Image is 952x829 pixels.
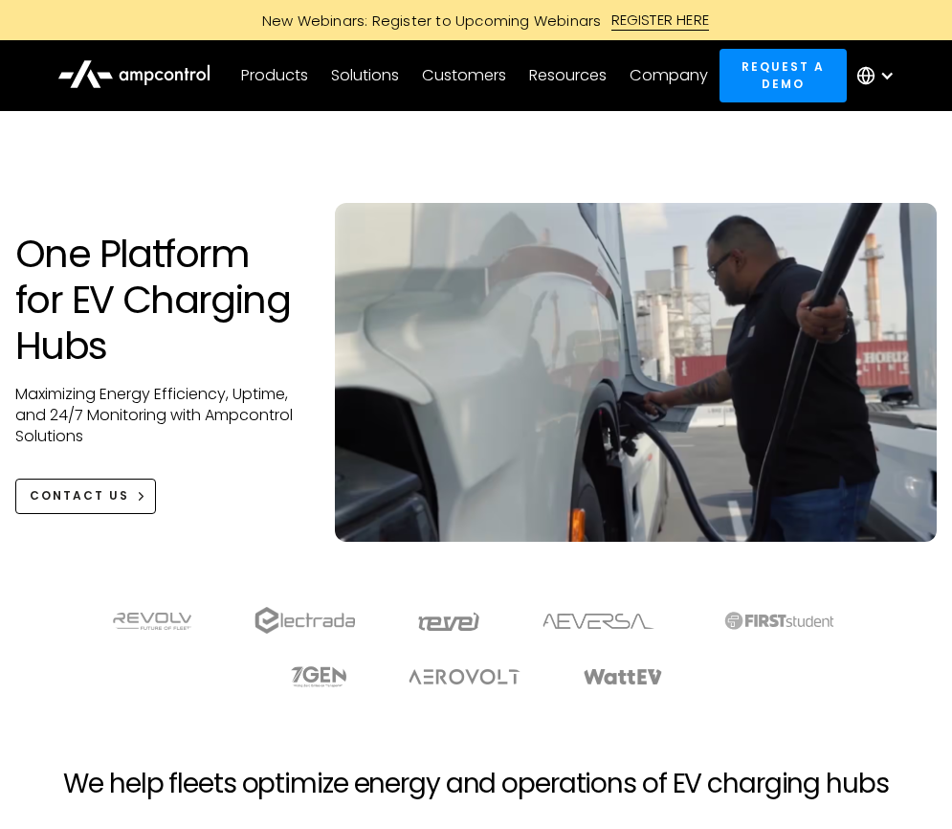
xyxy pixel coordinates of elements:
[720,49,848,101] a: Request a demo
[630,65,708,86] div: Company
[255,607,355,634] img: electrada logo
[611,10,710,31] div: REGISTER HERE
[30,487,129,504] div: CONTACT US
[241,65,308,86] div: Products
[15,384,297,448] p: Maximizing Energy Efficiency, Uptime, and 24/7 Monitoring with Ampcontrol Solutions
[529,65,607,86] div: Resources
[422,65,506,86] div: Customers
[408,669,521,684] img: Aerovolt Logo
[15,479,156,514] a: CONTACT US
[243,11,611,31] div: New Webinars: Register to Upcoming Webinars
[46,10,907,31] a: New Webinars: Register to Upcoming WebinarsREGISTER HERE
[63,768,888,800] h2: We help fleets optimize energy and operations of EV charging hubs
[583,669,663,684] img: WattEV logo
[331,65,399,86] div: Solutions
[15,231,297,369] h1: One Platform for EV Charging Hubs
